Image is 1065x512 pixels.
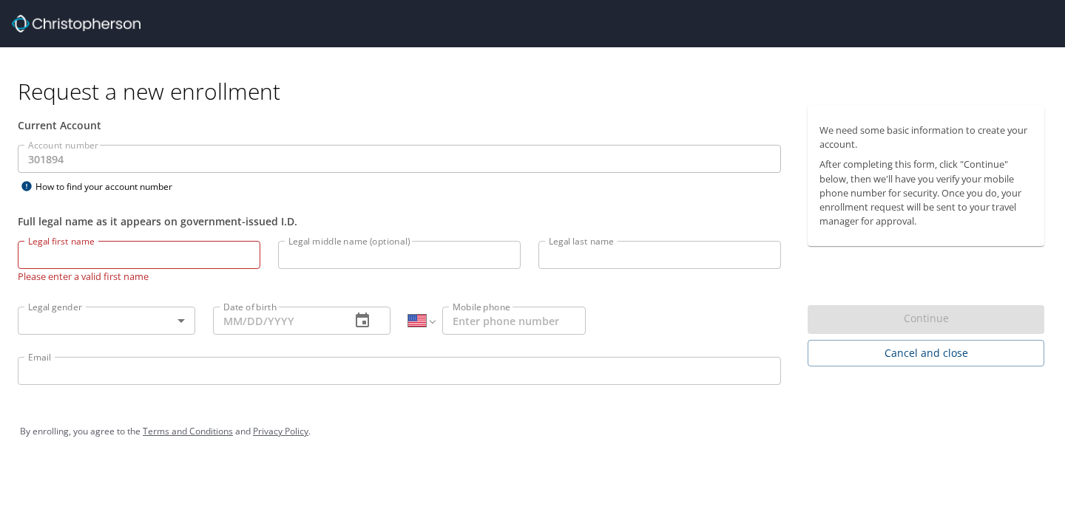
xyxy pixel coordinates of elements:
[18,117,781,133] div: Current Account
[18,269,260,283] p: Please enter a valid first name
[213,307,339,335] input: MM/DD/YYYY
[18,214,781,229] div: Full legal name as it appears on government-issued I.D.
[819,344,1032,363] span: Cancel and close
[18,177,203,196] div: How to find your account number
[20,413,1045,450] div: By enrolling, you agree to the and .
[819,157,1032,228] p: After completing this form, click "Continue" below, then we'll have you verify your mobile phone ...
[12,15,141,33] img: cbt logo
[442,307,586,335] input: Enter phone number
[18,307,195,335] div: ​
[253,425,308,437] a: Privacy Policy
[143,425,233,437] a: Terms and Conditions
[18,77,1056,106] h1: Request a new enrollment
[819,123,1032,151] p: We need some basic information to create your account.
[808,340,1044,367] button: Cancel and close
